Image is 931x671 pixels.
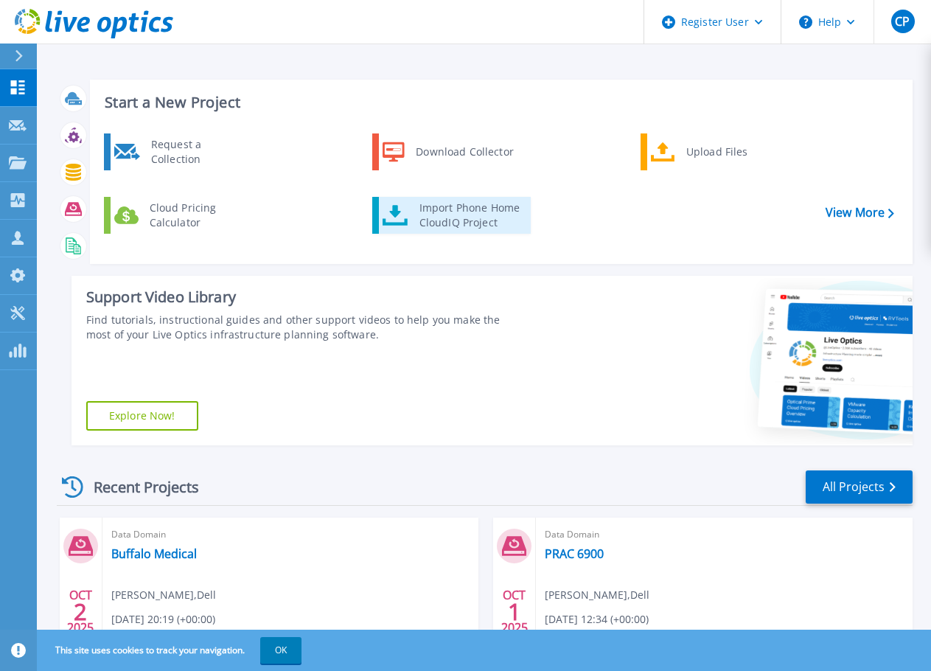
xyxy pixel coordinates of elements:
[641,133,792,170] a: Upload Files
[105,94,893,111] h3: Start a New Project
[86,288,523,307] div: Support Video Library
[408,137,520,167] div: Download Collector
[66,585,94,639] div: OCT 2025
[41,637,301,664] span: This site uses cookies to track your navigation.
[74,605,87,618] span: 2
[86,401,198,431] a: Explore Now!
[679,137,788,167] div: Upload Files
[86,313,523,342] div: Find tutorials, instructional guides and other support videos to help you make the most of your L...
[111,526,470,543] span: Data Domain
[545,526,904,543] span: Data Domain
[111,611,215,627] span: [DATE] 20:19 (+00:00)
[806,470,913,504] a: All Projects
[142,201,251,230] div: Cloud Pricing Calculator
[826,206,894,220] a: View More
[111,546,197,561] a: Buffalo Medical
[144,137,251,167] div: Request a Collection
[508,605,521,618] span: 1
[104,197,255,234] a: Cloud Pricing Calculator
[372,133,523,170] a: Download Collector
[260,637,301,664] button: OK
[545,611,649,627] span: [DATE] 12:34 (+00:00)
[104,133,255,170] a: Request a Collection
[501,585,529,639] div: OCT 2025
[895,15,910,27] span: CP
[545,587,649,603] span: [PERSON_NAME] , Dell
[111,587,216,603] span: [PERSON_NAME] , Dell
[545,546,604,561] a: PRAC 6900
[57,469,219,505] div: Recent Projects
[412,201,527,230] div: Import Phone Home CloudIQ Project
